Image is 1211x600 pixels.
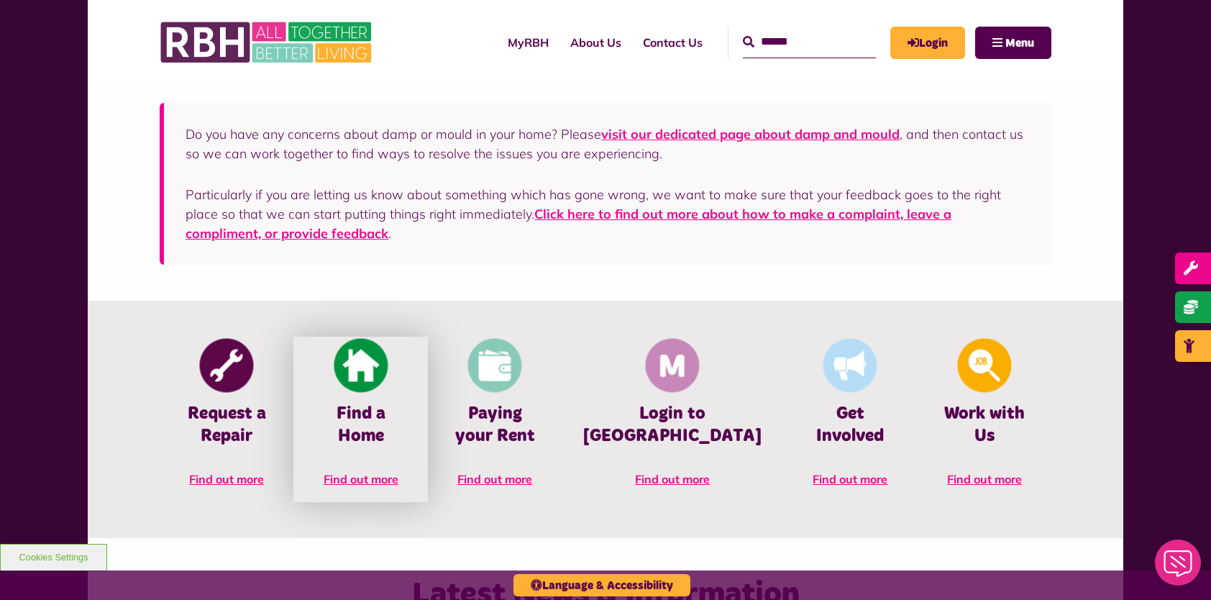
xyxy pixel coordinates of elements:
img: Membership And Mutuality [646,339,700,393]
a: About Us [559,23,632,62]
input: Search [743,27,876,58]
span: Find out more [324,472,398,486]
a: Click here to find out more about how to make a complaint, leave a compliment, or provide feedback [186,206,951,242]
span: Find out more [635,472,710,486]
a: visit our dedicated page about damp and mould [601,126,900,142]
a: Report Repair Request a Repair Find out more [160,337,293,502]
span: Find out more [189,472,264,486]
a: MyRBH [890,27,965,59]
a: Contact Us [632,23,713,62]
img: Looking For A Job [957,339,1011,393]
a: MyRBH [497,23,559,62]
img: Report Repair [200,339,254,393]
a: Find A Home Find a Home Find out more [293,337,427,502]
span: Find out more [813,472,887,486]
span: Find out more [457,472,532,486]
img: RBH [160,14,375,71]
a: Looking For A Job Work with Us Find out more [918,337,1051,502]
a: Pay Rent Paying your Rent Find out more [428,337,562,502]
h4: Login to [GEOGRAPHIC_DATA] [583,403,762,447]
h4: Paying your Rent [449,403,540,447]
img: Find A Home [334,339,388,393]
span: Find out more [947,472,1022,486]
iframe: Netcall Web Assistant for live chat [1146,535,1211,600]
button: Language & Accessibility [513,574,690,596]
span: Menu [1005,37,1034,49]
img: Get Involved [823,339,877,393]
p: Do you have any concerns about damp or mould in your home? Please , and then contact us so we can... [186,124,1030,163]
a: Membership And Mutuality Login to [GEOGRAPHIC_DATA] Find out more [562,337,783,502]
p: Particularly if you are letting us know about something which has gone wrong, we want to make sur... [186,185,1030,243]
h4: Find a Home [315,403,406,447]
button: Navigation [975,27,1051,59]
h4: Request a Repair [181,403,272,447]
a: Get Involved Get Involved Find out more [783,337,917,502]
img: Pay Rent [468,339,522,393]
h4: Work with Us [939,403,1030,447]
h4: Get Involved [805,403,895,447]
